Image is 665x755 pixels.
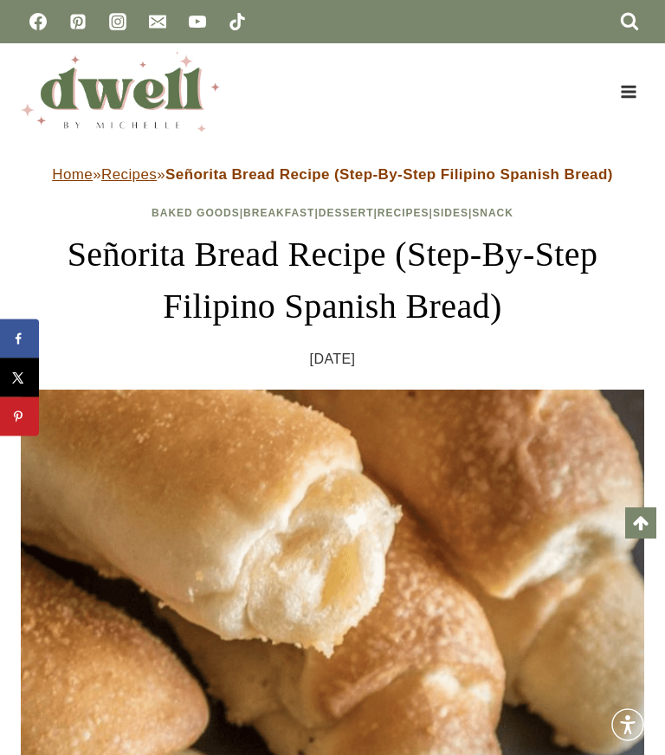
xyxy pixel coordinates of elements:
[378,207,429,219] a: Recipes
[21,4,55,39] a: Facebook
[61,4,95,39] a: Pinterest
[152,207,240,219] a: Baked Goods
[433,207,468,219] a: Sides
[472,207,513,219] a: Snack
[615,7,644,36] button: View Search Form
[612,78,644,105] button: Open menu
[310,346,356,372] time: [DATE]
[243,207,314,219] a: Breakfast
[140,4,175,39] a: Email
[100,4,135,39] a: Instagram
[152,207,513,219] span: | | | | |
[52,166,93,183] a: Home
[319,207,374,219] a: Dessert
[625,507,656,539] a: Scroll to top
[52,166,613,183] span: » »
[21,52,220,132] img: DWELL by michelle
[165,166,613,183] strong: Señorita Bread Recipe (Step-By-Step Filipino Spanish Bread)
[220,4,255,39] a: TikTok
[101,166,157,183] a: Recipes
[180,4,215,39] a: YouTube
[21,229,644,332] h1: Señorita Bread Recipe (Step-By-Step Filipino Spanish Bread)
